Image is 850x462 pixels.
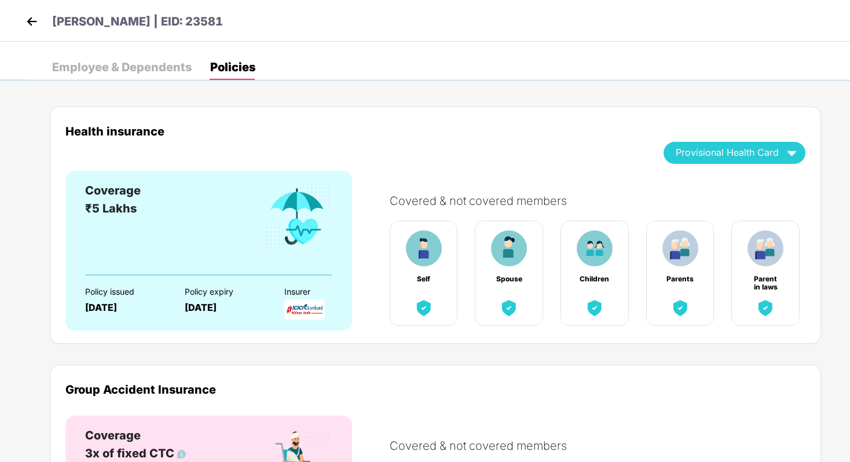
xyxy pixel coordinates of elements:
[662,230,698,266] img: benefitCardImg
[580,275,610,283] div: Children
[491,230,527,266] img: benefitCardImg
[185,302,264,313] div: [DATE]
[177,450,186,459] img: info
[284,287,364,296] div: Insurer
[85,201,137,215] span: ₹5 Lakhs
[665,275,695,283] div: Parents
[413,298,434,318] img: benefitCardImg
[494,275,524,283] div: Spouse
[390,439,817,453] div: Covered & not covered members
[676,149,779,156] span: Provisional Health Card
[406,230,442,266] img: benefitCardImg
[52,13,223,31] p: [PERSON_NAME] | EID: 23581
[750,275,781,283] div: Parent in laws
[499,298,519,318] img: benefitCardImg
[390,194,817,208] div: Covered & not covered members
[664,142,805,164] button: Provisional Health Card
[65,124,646,138] div: Health insurance
[65,383,805,396] div: Group Accident Insurance
[284,299,325,320] img: InsurerLogo
[85,427,186,445] div: Coverage
[85,446,186,460] span: 3x of fixed CTC
[85,302,164,313] div: [DATE]
[210,61,255,73] div: Policies
[577,230,613,266] img: benefitCardImg
[584,298,605,318] img: benefitCardImg
[670,298,691,318] img: benefitCardImg
[263,182,332,251] img: benefitCardImg
[782,142,802,163] img: wAAAAASUVORK5CYII=
[409,275,439,283] div: Self
[52,61,192,73] div: Employee & Dependents
[85,182,141,200] div: Coverage
[755,298,776,318] img: benefitCardImg
[748,230,783,266] img: benefitCardImg
[23,13,41,30] img: back
[185,287,264,296] div: Policy expiry
[85,287,164,296] div: Policy issued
